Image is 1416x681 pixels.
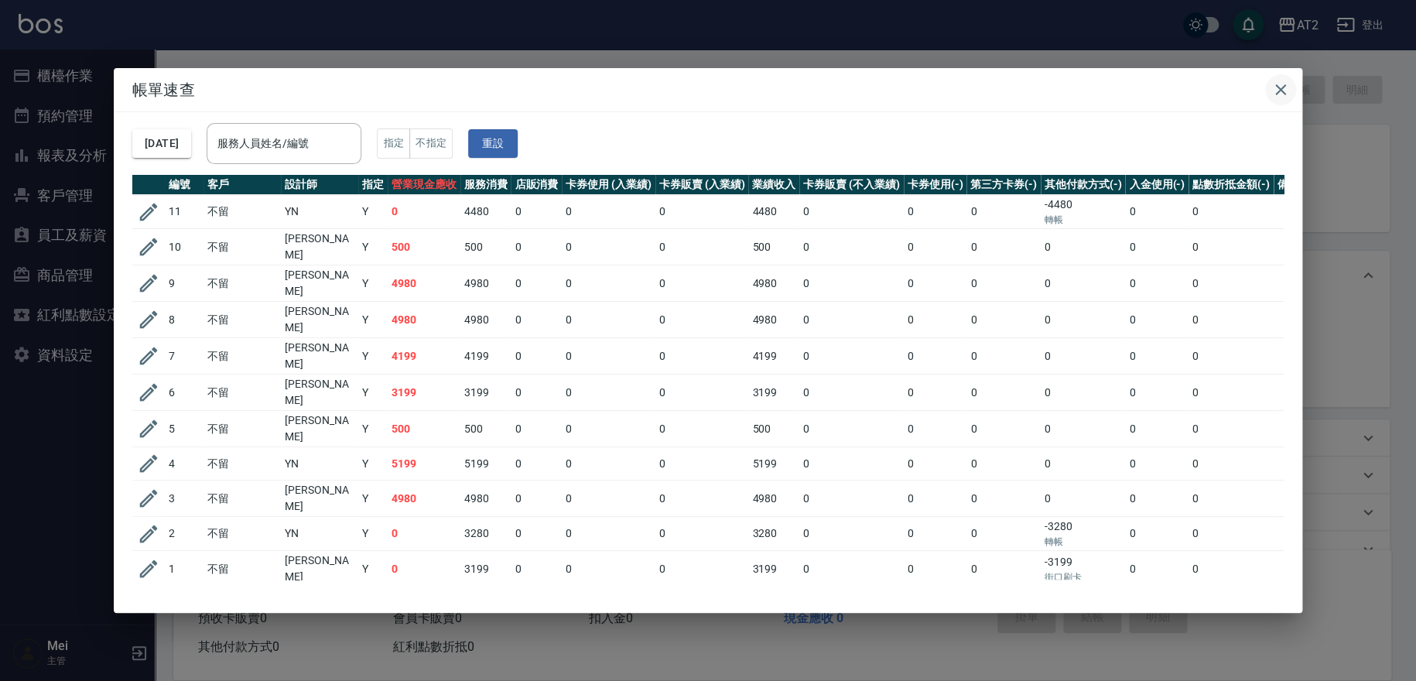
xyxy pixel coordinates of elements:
td: 0 [1189,551,1274,587]
td: 8 [165,302,204,338]
td: 0 [1041,229,1126,265]
td: 10 [165,229,204,265]
td: [PERSON_NAME] [281,302,358,338]
td: 0 [1189,338,1274,375]
td: 0 [562,302,655,338]
td: 0 [904,338,967,375]
th: 其他付款方式(-) [1041,175,1126,195]
td: 4199 [748,338,799,375]
td: Y [358,338,388,375]
td: 500 [460,411,511,447]
td: 6 [165,375,204,411]
td: YN [281,195,358,229]
td: 2 [165,517,204,551]
td: 4980 [748,302,799,338]
td: 0 [904,265,967,302]
td: 4199 [460,338,511,375]
button: 不指定 [409,128,453,159]
td: 0 [511,302,562,338]
td: 0 [966,551,1041,587]
th: 編號 [165,175,204,195]
th: 服務消費 [460,175,511,195]
td: 0 [562,375,655,411]
td: 0 [1125,265,1189,302]
td: Y [358,411,388,447]
td: 0 [799,195,903,229]
td: Y [358,375,388,411]
td: [PERSON_NAME] [281,338,358,375]
td: 0 [655,338,749,375]
th: 備註 [1274,175,1303,195]
td: 0 [1125,481,1189,517]
td: 0 [562,195,655,229]
button: 重設 [468,129,518,158]
th: 設計師 [281,175,358,195]
td: 0 [1189,302,1274,338]
td: 不留 [204,551,281,587]
th: 點數折抵金額(-) [1189,175,1274,195]
td: 不留 [204,447,281,481]
td: 4199 [388,338,460,375]
td: 0 [799,481,903,517]
td: 0 [966,411,1041,447]
td: 0 [799,229,903,265]
p: 轉帳 [1045,213,1122,227]
td: 0 [511,375,562,411]
td: 4980 [388,265,460,302]
td: 不留 [204,229,281,265]
td: 不留 [204,517,281,551]
td: 0 [904,551,967,587]
td: 0 [655,481,749,517]
td: Y [358,551,388,587]
td: 0 [1041,375,1126,411]
td: 不留 [204,195,281,229]
td: [PERSON_NAME] [281,481,358,517]
td: -4480 [1041,195,1126,229]
td: 4480 [748,195,799,229]
td: 3199 [460,551,511,587]
td: 11 [165,195,204,229]
td: 0 [511,551,562,587]
td: 不留 [204,338,281,375]
td: 0 [655,375,749,411]
th: 卡券使用(-) [904,175,967,195]
p: 街口刷卡 [1045,570,1122,584]
td: 0 [799,517,903,551]
button: 指定 [377,128,410,159]
td: 0 [1041,481,1126,517]
td: 0 [511,481,562,517]
td: 0 [904,302,967,338]
th: 客戶 [204,175,281,195]
td: 0 [388,195,460,229]
td: 5 [165,411,204,447]
td: 0 [904,375,967,411]
td: 0 [966,302,1041,338]
td: Y [358,265,388,302]
td: 0 [1041,265,1126,302]
th: 第三方卡券(-) [966,175,1041,195]
td: 0 [562,338,655,375]
td: 0 [1189,411,1274,447]
td: 不留 [204,411,281,447]
td: YN [281,447,358,481]
td: 0 [655,302,749,338]
td: 0 [1125,447,1189,481]
td: 0 [799,447,903,481]
th: 指定 [358,175,388,195]
td: 0 [1125,375,1189,411]
td: 0 [562,481,655,517]
td: 0 [1189,229,1274,265]
td: 0 [904,517,967,551]
td: 不留 [204,375,281,411]
td: 0 [655,411,749,447]
td: 0 [655,551,749,587]
td: 0 [562,411,655,447]
th: 業績收入 [748,175,799,195]
td: 0 [1125,551,1189,587]
td: 0 [799,375,903,411]
td: 4980 [388,481,460,517]
td: 0 [799,338,903,375]
td: 0 [966,229,1041,265]
td: 0 [966,375,1041,411]
td: 0 [562,265,655,302]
